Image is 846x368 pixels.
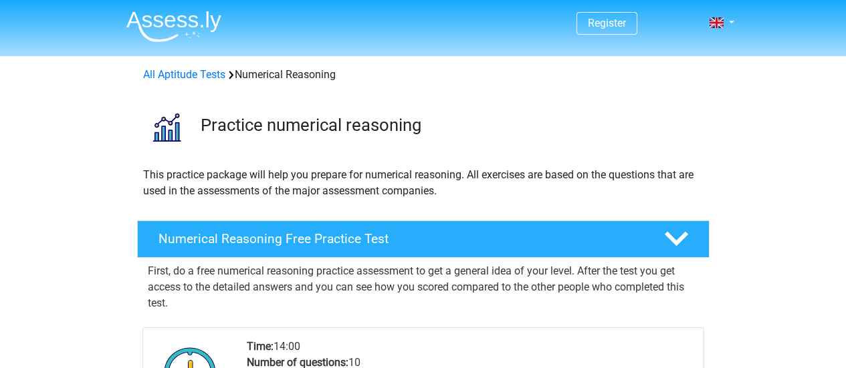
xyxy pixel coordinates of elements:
[132,220,715,258] a: Numerical Reasoning Free Practice Test
[148,263,699,311] p: First, do a free numerical reasoning practice assessment to get a general idea of your level. Aft...
[143,167,704,199] p: This practice package will help you prepare for numerical reasoning. All exercises are based on t...
[143,68,225,81] a: All Aptitude Tests
[247,340,274,353] b: Time:
[138,67,709,83] div: Numerical Reasoning
[588,17,626,29] a: Register
[201,115,699,136] h3: Practice numerical reasoning
[158,231,643,246] h4: Numerical Reasoning Free Practice Test
[138,99,195,156] img: numerical reasoning
[126,11,221,42] img: Assessly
